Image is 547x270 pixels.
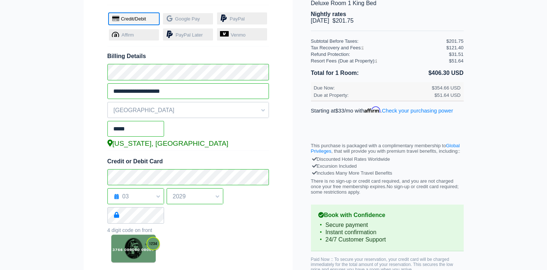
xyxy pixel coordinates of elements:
[311,11,346,17] b: Nightly rates
[112,32,121,37] span: affirm
[318,236,456,243] li: 24/7 Customer Support
[364,106,380,113] span: Affirm
[108,190,164,203] span: 03
[311,178,464,195] p: There is no sign-up or credit card required, and you are not charged once your free membership ex...
[432,85,461,91] div: $354.66 USD
[313,163,462,170] div: Excursion Included
[107,233,162,266] img: 3 digit code on back
[231,32,246,38] span: Venmo
[311,143,460,154] a: Global Privileges
[382,108,453,114] a: Check your purchasing power - Learn more about Affirm Financing (opens in modal)
[447,45,464,50] div: $121.40
[387,68,464,78] li: $406.30 USD
[311,143,464,154] p: This purchase is packaged with a complimentary membership to , that will provide you with premium...
[220,31,229,37] img: venmo-logo.svg
[447,38,464,44] div: $201.75
[121,16,146,22] span: Credit/Debit
[167,190,223,203] span: 2029
[122,32,134,38] span: Affirm
[449,52,464,57] div: $31.51
[230,16,245,22] span: PayPal
[311,52,449,57] div: Refund Protection:
[311,38,447,44] div: Subtotal Before Taxes:
[434,92,460,98] div: $51.64 USD
[107,227,152,233] span: 4 digit code on front
[314,92,432,98] div: Due at Property:
[311,18,354,24] span: [DATE] $201.75
[175,32,202,38] span: PayPal Later
[175,16,200,22] span: Google Pay
[311,45,447,50] div: Tax Recovery and Fees:
[313,156,462,163] div: Discounted Hotel Rates Worldwide
[335,108,345,114] span: $33
[108,104,269,117] span: [GEOGRAPHIC_DATA]
[313,170,462,176] div: Includes Many More Travel Benefits
[314,85,432,91] div: Due Now:
[107,53,269,60] span: Billing Details
[311,184,459,195] span: No sign-up or credit card required; some restrictions apply.
[107,158,163,164] span: Credit or Debit Card
[318,212,456,218] b: Book with Confidence
[311,106,464,114] p: Starting at /mo with .
[318,229,456,236] li: Instant confirmation
[311,68,387,78] li: Total for 1 Room:
[318,221,456,229] li: Secure payment
[107,140,269,148] div: [US_STATE], [GEOGRAPHIC_DATA]
[311,58,449,64] div: Resort Fees (Due at Property):
[311,120,464,128] iframe: PayPal Message 1
[449,58,464,64] div: $51.64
